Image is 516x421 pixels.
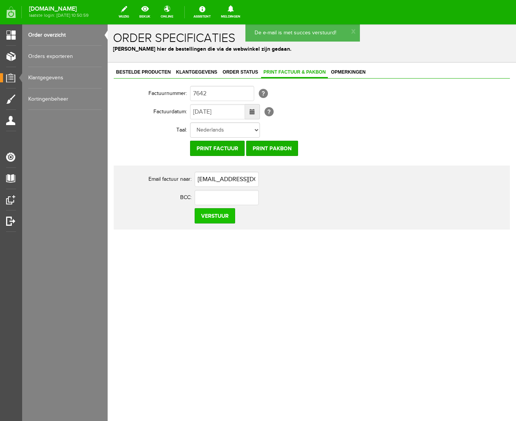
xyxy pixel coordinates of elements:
[113,43,153,54] a: Order status
[6,60,82,78] th: Factuurnummer:
[66,45,112,50] span: Klantgegevens
[29,13,89,18] span: laatste login: [DATE] 10:50:59
[6,96,82,115] th: Taal:
[87,184,127,199] input: Verstuur
[6,45,65,50] span: Bestelde producten
[28,67,102,88] a: Klantgegevens
[216,4,245,21] a: Meldingen
[29,7,89,11] strong: [DOMAIN_NAME]
[151,64,160,74] span: [?]
[5,7,403,21] h1: Order specificaties
[153,43,220,54] a: Print factuur & pakbon
[28,88,102,110] a: Kortingenbeheer
[157,83,166,92] span: [?]
[82,116,137,132] input: Print factuur
[221,45,260,50] span: Opmerkingen
[139,116,190,132] input: Print pakbon
[221,43,260,54] a: Opmerkingen
[156,4,178,21] a: online
[114,4,134,21] a: wijzig
[28,24,102,46] a: Order overzicht
[11,146,87,164] th: Email factuur naar:
[66,43,112,54] a: Klantgegevens
[28,46,102,67] a: Orders exporteren
[6,78,82,96] th: Factuurdatum:
[5,21,403,29] p: [PERSON_NAME] hier de bestellingen die via de webwinkel zijn gedaan.
[11,164,87,182] th: BCC:
[147,5,243,13] p: De e-mail is met succes verstuurd!
[189,4,215,21] a: Assistent
[153,45,220,50] span: Print factuur & pakbon
[6,43,65,54] a: Bestelde producten
[135,4,155,21] a: bekijk
[82,80,137,95] input: Datum tot...
[113,45,153,50] span: Order status
[244,3,248,10] a: x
